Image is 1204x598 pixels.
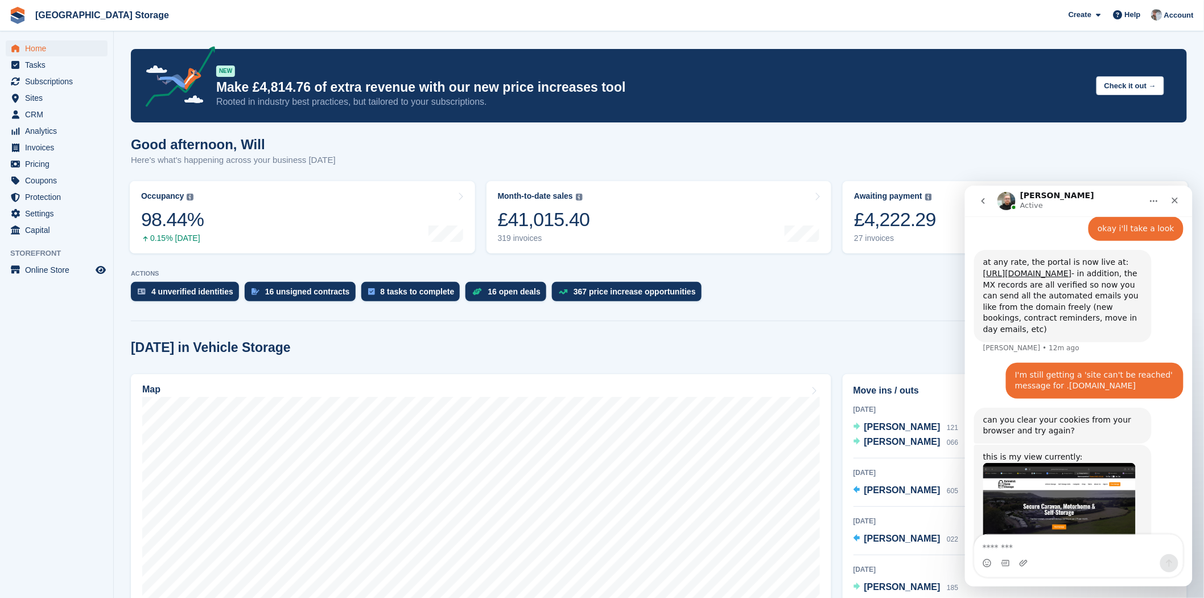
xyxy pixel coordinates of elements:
a: menu [6,206,108,222]
p: Here's what's happening across your business [DATE] [131,154,336,167]
a: menu [6,222,108,238]
img: icon-info-grey-7440780725fd019a000dd9b08b2336e03edf1995a4989e88bcd33f0948082b44.svg [925,194,932,200]
div: Tom says… [9,259,218,431]
img: price-adjustments-announcement-icon-8257ccfd72463d97f412b2fc003d46551f7dbcb40ab6d574587a9cd5c0d94... [136,46,216,111]
a: 367 price increase opportunities [552,282,707,307]
img: stora-icon-8386f47178a22dfd0bd8f6a31ec36ba5ce8667c1dd55bd0f319d3a0aa187defe.svg [9,7,26,24]
div: [DATE] [853,404,1176,415]
div: this is my view currently: [9,259,187,422]
span: Storefront [10,248,113,259]
button: Upload attachment [54,373,63,382]
span: Account [1164,10,1194,21]
span: [PERSON_NAME] [864,534,941,543]
a: menu [6,173,108,189]
iframe: Intercom live chat [965,186,1193,587]
a: menu [6,123,108,139]
span: 185 [947,584,958,592]
div: [DATE] [853,516,1176,526]
div: NEW [216,65,235,77]
button: Check it out → [1096,76,1164,95]
img: deal-1b604bf984904fb50ccaf53a9ad4b4a5d6e5aea283cecdc64d6e3604feb123c2.svg [472,288,482,296]
textarea: Message… [10,349,218,368]
div: 319 invoices [498,234,590,243]
a: menu [6,107,108,122]
span: 605 [947,487,958,495]
div: 0.15% [DATE] [141,234,204,243]
a: menu [6,57,108,73]
span: Help [1125,9,1141,21]
a: [PERSON_NAME] 066 [853,435,959,450]
a: [PERSON_NAME] 605 [853,484,959,498]
span: Tasks [25,57,93,73]
span: 066 [947,439,958,447]
a: Preview store [94,263,108,277]
span: Analytics [25,123,93,139]
span: [PERSON_NAME] [864,485,941,495]
a: menu [6,262,108,278]
span: Coupons [25,173,93,189]
img: contract_signature_icon-13c848040528278c33f63329250d36e43548de30e8caae1d1a13099fd9432cc5.svg [251,288,259,295]
p: ACTIONS [131,270,1187,277]
a: 4 unverified identities [131,282,245,307]
div: 16 open deals [488,287,541,296]
a: menu [6,140,108,155]
a: menu [6,40,108,56]
a: [GEOGRAPHIC_DATA] Storage [31,6,174,24]
p: Make £4,814.76 of extra revenue with our new price increases tool [216,79,1087,96]
a: menu [6,73,108,89]
div: 4 unverified identities [151,287,233,296]
img: verify_identity-adf6edd0f0f0b5bbfe63781bf79b02c33cf7c696d77639b501bdc392416b5a36.svg [138,288,146,295]
h2: Move ins / outs [853,384,1176,398]
a: Occupancy 98.44% 0.15% [DATE] [130,181,475,253]
div: this is my view currently: [18,266,178,277]
h1: Good afternoon, Will [131,137,336,152]
a: menu [6,90,108,106]
div: 367 price increase opportunities [574,287,696,296]
div: 8 tasks to complete [381,287,455,296]
div: Month-to-date sales [498,191,573,201]
button: Send a message… [195,368,213,387]
span: Subscriptions [25,73,93,89]
span: Home [25,40,93,56]
span: 121 [947,424,958,432]
div: Occupancy [141,191,184,201]
div: 16 unsigned contracts [265,287,350,296]
a: [PERSON_NAME] 121 [853,420,959,435]
a: [PERSON_NAME] 185 [853,580,959,595]
a: 8 tasks to complete [361,282,466,307]
button: Emoji picker [18,373,27,382]
span: [PERSON_NAME] [864,422,941,432]
div: 98.44% [141,208,204,231]
h2: [DATE] in Vehicle Storage [131,340,291,355]
div: Awaiting payment [854,191,922,201]
a: menu [6,156,108,172]
span: Sites [25,90,93,106]
span: 022 [947,535,958,543]
a: 16 open deals [465,282,552,307]
img: icon-info-grey-7440780725fd019a000dd9b08b2336e03edf1995a4989e88bcd33f0948082b44.svg [187,194,193,200]
img: icon-info-grey-7440780725fd019a000dd9b08b2336e03edf1995a4989e88bcd33f0948082b44.svg [576,194,583,200]
span: Pricing [25,156,93,172]
img: price_increase_opportunities-93ffe204e8149a01c8c9dc8f82e8f89637d9d84a8eef4429ea346261dce0b2c0.svg [559,289,568,294]
a: menu [6,189,108,205]
button: Gif picker [36,373,45,382]
div: £4,222.29 [854,208,936,231]
span: [PERSON_NAME] [864,437,941,447]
